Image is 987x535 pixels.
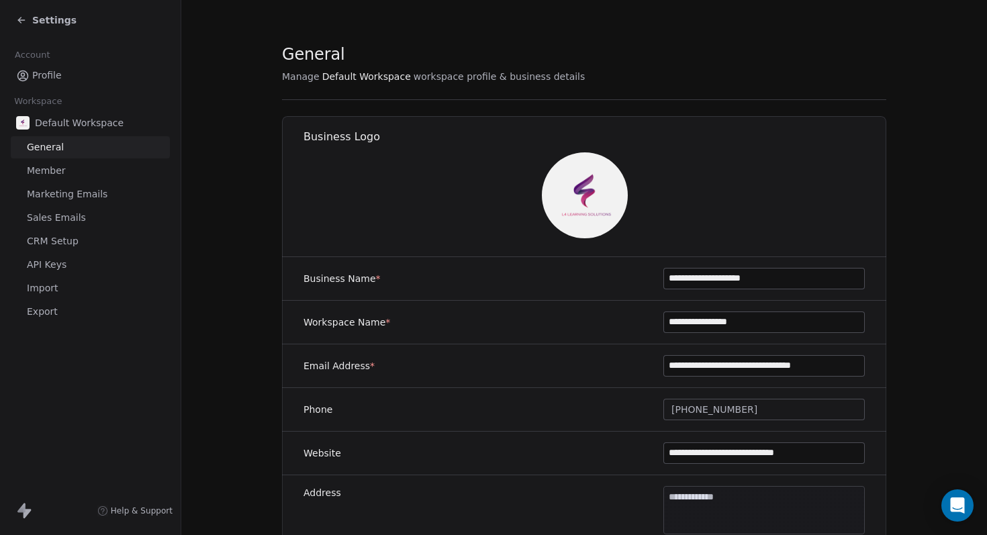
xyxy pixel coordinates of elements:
[27,305,58,319] span: Export
[11,160,170,182] a: Member
[27,211,86,225] span: Sales Emails
[16,116,30,130] img: L4%20logo%20thin%201.png
[11,277,170,299] a: Import
[11,254,170,276] a: API Keys
[27,140,64,154] span: General
[414,70,585,83] span: workspace profile & business details
[303,130,887,144] h1: Business Logo
[322,70,411,83] span: Default Workspace
[27,234,79,248] span: CRM Setup
[32,68,62,83] span: Profile
[303,446,341,460] label: Website
[11,183,170,205] a: Marketing Emails
[9,91,68,111] span: Workspace
[282,70,320,83] span: Manage
[303,272,381,285] label: Business Name
[11,136,170,158] a: General
[32,13,77,27] span: Settings
[16,13,77,27] a: Settings
[303,403,332,416] label: Phone
[35,116,124,130] span: Default Workspace
[663,399,865,420] button: [PHONE_NUMBER]
[97,505,173,516] a: Help & Support
[27,164,66,178] span: Member
[303,486,341,499] label: Address
[11,301,170,323] a: Export
[671,403,757,417] span: [PHONE_NUMBER]
[27,281,58,295] span: Import
[111,505,173,516] span: Help & Support
[303,359,375,373] label: Email Address
[11,207,170,229] a: Sales Emails
[9,45,56,65] span: Account
[11,230,170,252] a: CRM Setup
[303,315,390,329] label: Workspace Name
[941,489,974,522] div: Open Intercom Messenger
[27,187,107,201] span: Marketing Emails
[542,152,628,238] img: L4%20logo%20thin%201.png
[11,64,170,87] a: Profile
[282,44,345,64] span: General
[27,258,66,272] span: API Keys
